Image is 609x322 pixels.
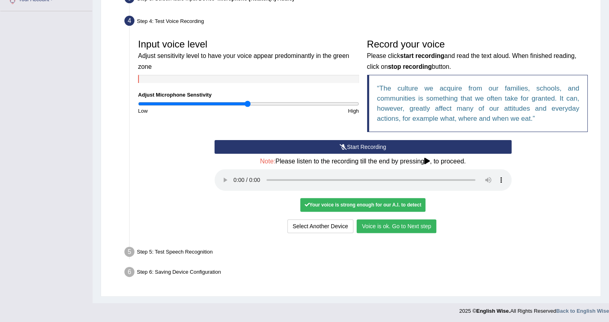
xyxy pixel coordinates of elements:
[459,303,609,315] div: 2025 © All Rights Reserved
[138,52,349,70] small: Adjust sensitivity level to have your voice appear predominantly in the green zone
[400,52,444,59] b: start recording
[134,107,248,115] div: Low
[138,39,359,71] h3: Input voice level
[300,198,425,212] div: Your voice is strong enough for our A.I. to detect
[367,52,576,70] small: Please click and read the text aloud. When finished reading, click on button.
[377,85,580,122] q: The culture we acquire from our families, schools, and communities is something that we often tak...
[138,91,212,99] label: Adjust Microphone Senstivity
[215,158,512,165] h4: Please listen to the recording till the end by pressing , to proceed.
[357,219,436,233] button: Voice is ok. Go to Next step
[248,107,363,115] div: High
[260,158,275,165] span: Note:
[121,264,597,282] div: Step 6: Saving Device Configuration
[476,308,510,314] strong: English Wise.
[556,308,609,314] a: Back to English Wise
[388,63,432,70] b: stop recording
[287,219,353,233] button: Select Another Device
[121,13,597,31] div: Step 4: Test Voice Recording
[121,244,597,262] div: Step 5: Test Speech Recognition
[215,140,512,154] button: Start Recording
[367,39,588,71] h3: Record your voice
